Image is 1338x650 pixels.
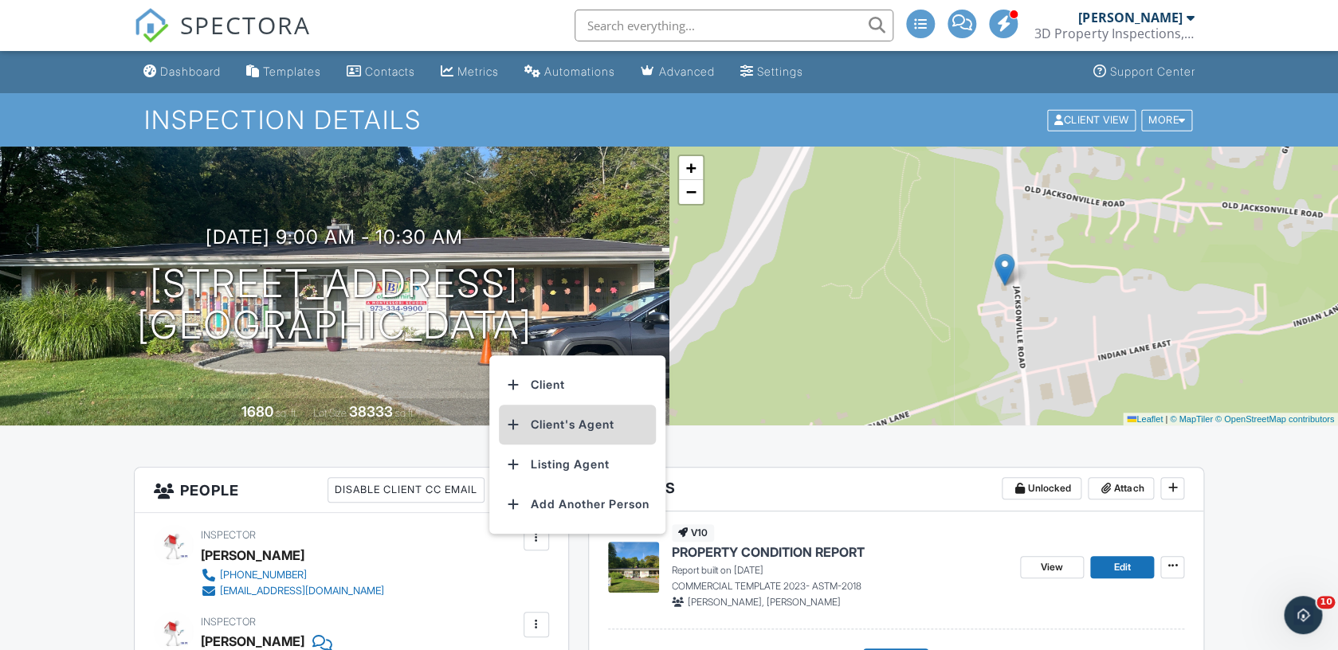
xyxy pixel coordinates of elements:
a: Metrics [434,57,505,87]
a: Advanced [634,57,721,87]
div: [PERSON_NAME] [201,543,304,567]
a: © MapTiler [1170,414,1213,424]
a: Support Center [1086,57,1201,87]
span: + [685,158,696,178]
a: Settings [734,57,810,87]
h1: [STREET_ADDRESS] [GEOGRAPHIC_DATA] [137,263,532,347]
a: Zoom in [679,156,703,180]
input: Search everything... [575,10,893,41]
a: Dashboard [137,57,227,87]
h1: Inspection Details [144,106,1195,134]
a: © OpenStreetMap contributors [1215,414,1334,424]
h3: People [135,468,568,513]
div: More [1141,109,1193,131]
a: Contacts [340,57,422,87]
a: Leaflet [1127,414,1163,424]
div: Templates [263,65,321,78]
div: 3D Property Inspections, LLC [1034,25,1194,41]
div: Settings [757,65,803,78]
div: [PHONE_NUMBER] [220,569,307,581]
div: Dashboard [160,65,221,78]
div: Client View [1047,109,1136,131]
a: SPECTORA [134,22,311,55]
span: | [1165,414,1167,424]
span: sq. ft. [276,407,298,419]
span: SPECTORA [180,8,311,41]
div: 38333 [349,403,393,420]
iframe: Intercom live chat [1284,596,1322,634]
a: [EMAIL_ADDRESS][DOMAIN_NAME] [201,583,384,599]
li: Listing Agent [499,444,656,484]
span: Lot Size [313,407,347,419]
div: Automations [544,65,615,78]
div: Disable Client CC Email [328,477,485,503]
li: Add Another Person [499,484,656,524]
h3: [DATE] 9:00 am - 10:30 am [206,226,463,248]
a: Automations (Basic) [518,57,622,87]
div: Support Center [1109,65,1195,78]
div: [EMAIL_ADDRESS][DOMAIN_NAME] [220,585,384,597]
div: 1680 [241,403,273,420]
a: Client View [1046,113,1140,125]
a: Templates [240,57,328,87]
a: Zoom out [679,180,703,204]
a: [PHONE_NUMBER] [201,567,384,583]
img: The Best Home Inspection Software - Spectora [134,8,169,43]
span: − [685,182,696,202]
span: Inspector [201,616,256,628]
div: Contacts [365,65,415,78]
span: Inspector [201,529,256,541]
div: [PERSON_NAME] [1078,10,1182,25]
div: Advanced [659,65,715,78]
div: Metrics [457,65,499,78]
img: Marker [995,253,1014,286]
span: 10 [1316,596,1335,609]
span: sq.ft. [395,407,415,419]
